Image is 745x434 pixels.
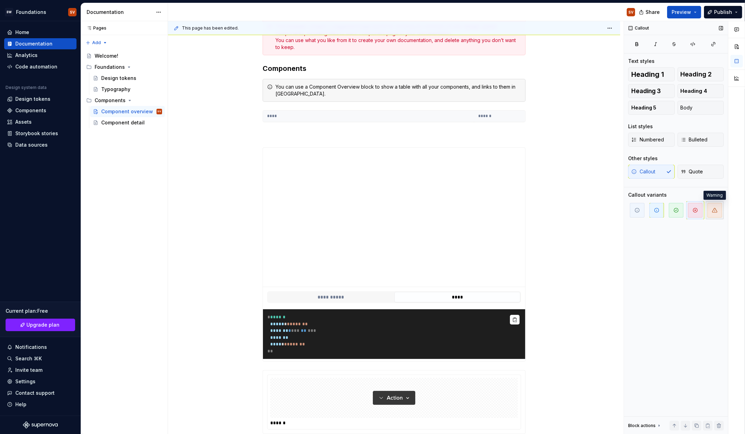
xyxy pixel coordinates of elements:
[681,88,707,95] span: Heading 4
[681,136,708,143] span: Bulleted
[628,191,667,198] div: Callout variants
[4,353,77,364] button: Search ⌘K
[4,399,77,410] button: Help
[704,6,742,18] button: Publish
[15,141,48,148] div: Data sources
[4,93,77,105] a: Design tokens
[16,9,46,16] div: Foundations
[101,86,130,93] div: Typography
[678,165,724,179] button: Quote
[4,128,77,139] a: Storybook stories
[631,136,664,143] span: Numbered
[90,106,165,117] a: Component overviewSV
[83,50,165,128] div: Page tree
[90,84,165,95] a: Typography
[15,63,57,70] div: Code automation
[681,71,712,78] span: Heading 2
[631,71,664,78] span: Heading 1
[4,61,77,72] a: Code automation
[4,105,77,116] a: Components
[15,344,47,351] div: Notifications
[15,52,38,59] div: Analytics
[15,367,42,374] div: Invite team
[628,133,675,147] button: Numbered
[263,64,526,73] h3: Components
[90,117,165,128] a: Component detail
[6,319,75,331] a: Upgrade plan
[15,378,35,385] div: Settings
[4,139,77,150] a: Data sources
[15,107,46,114] div: Components
[681,104,693,111] span: Body
[678,101,724,115] button: Body
[1,5,79,19] button: BWFoundationsSV
[15,130,58,137] div: Storybook stories
[628,123,653,130] div: List styles
[83,25,106,31] div: Pages
[15,118,32,125] div: Assets
[4,376,77,387] a: Settings
[83,50,165,62] a: Welcome!
[27,321,60,328] span: Upgrade plan
[628,67,675,81] button: Heading 1
[15,96,50,103] div: Design tokens
[4,50,77,61] a: Analytics
[90,73,165,84] a: Design tokens
[628,421,662,431] div: Block actions
[4,365,77,376] a: Invite team
[631,88,661,95] span: Heading 3
[83,62,165,73] div: Foundations
[6,308,75,314] div: Current plan : Free
[23,421,58,428] svg: Supernova Logo
[275,83,521,97] div: You can use a Component Overview block to show a table with all your components, and links to the...
[4,387,77,399] button: Contact support
[70,9,75,15] div: SV
[158,108,161,115] div: SV
[95,64,125,71] div: Foundations
[628,423,656,428] div: Block actions
[4,342,77,353] button: Notifications
[635,6,664,18] button: Share
[628,9,633,15] div: SV
[628,101,675,115] button: Heading 5
[15,40,53,47] div: Documentation
[101,75,136,82] div: Design tokens
[101,119,145,126] div: Component detail
[95,97,126,104] div: Components
[5,8,13,16] div: BW
[672,9,691,16] span: Preview
[15,390,55,396] div: Contact support
[83,38,110,48] button: Add
[678,84,724,98] button: Heading 4
[631,104,656,111] span: Heading 5
[101,108,153,115] div: Component overview
[681,168,703,175] span: Quote
[92,40,101,46] span: Add
[628,84,675,98] button: Heading 3
[4,27,77,38] a: Home
[628,155,658,162] div: Other styles
[667,6,701,18] button: Preview
[6,85,47,90] div: Design system data
[646,9,660,16] span: Share
[628,58,655,65] div: Text styles
[4,38,77,49] a: Documentation
[678,67,724,81] button: Heading 2
[15,355,42,362] div: Search ⌘K
[182,25,239,31] span: This page has been edited.
[275,23,521,51] div: This template contains a suggested page layout for showing an overview of your design system comp...
[15,401,26,408] div: Help
[95,52,118,59] div: Welcome!
[704,191,726,200] div: Warning
[83,95,165,106] div: Components
[4,116,77,128] a: Assets
[714,9,732,16] span: Publish
[678,133,724,147] button: Bulleted
[15,29,29,36] div: Home
[87,9,152,16] div: Documentation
